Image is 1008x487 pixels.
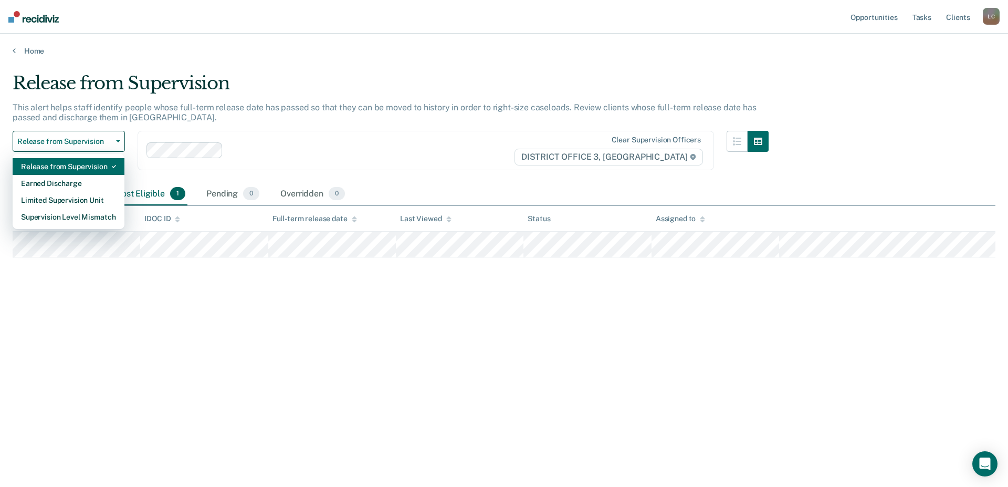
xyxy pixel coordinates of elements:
p: This alert helps staff identify people whose full-term release date has passed so that they can b... [13,102,756,122]
div: Status [528,214,550,223]
span: Release from Supervision [17,137,112,146]
div: Assigned to [656,214,705,223]
div: Clear supervision officers [612,136,701,144]
div: Pending0 [204,183,261,206]
div: Full-term release date [272,214,357,223]
div: Earned Discharge [21,175,116,192]
div: Release from Supervision [13,72,769,102]
span: 0 [243,187,259,201]
div: Open Intercom Messenger [972,451,997,476]
div: Almost Eligible1 [104,183,187,206]
div: L C [983,8,1000,25]
img: Recidiviz [8,11,59,23]
span: DISTRICT OFFICE 3, [GEOGRAPHIC_DATA] [514,149,703,165]
div: IDOC ID [144,214,180,223]
button: Release from Supervision [13,131,125,152]
a: Home [13,46,995,56]
div: Overridden0 [278,183,347,206]
span: 1 [170,187,185,201]
div: Limited Supervision Unit [21,192,116,209]
div: Last Viewed [400,214,451,223]
span: 0 [329,187,345,201]
button: LC [983,8,1000,25]
div: Release from Supervision [21,158,116,175]
div: Supervision Level Mismatch [21,209,116,225]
